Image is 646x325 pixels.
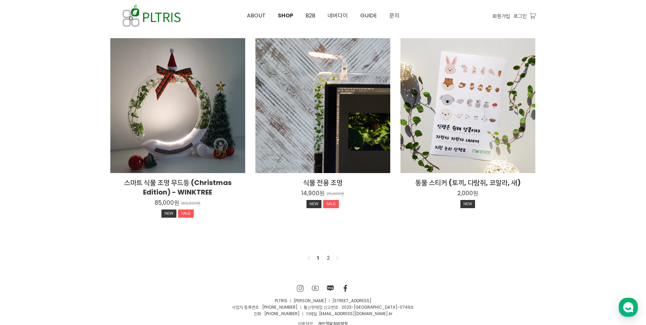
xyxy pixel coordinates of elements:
a: 문의 [383,0,406,31]
p: PLTRIS ㅣ [PERSON_NAME] ㅣ [STREET_ADDRESS] [110,297,536,304]
a: 홈 [2,216,45,233]
p: 25,000원 [327,191,344,197]
div: SALE [323,200,339,208]
a: SHOP [272,0,299,31]
a: 로그인 [514,12,527,20]
a: 대화 [45,216,88,233]
a: GUIDE [354,0,383,31]
a: 스마트 식물 조명 무드등 (Christmas Edition) - WINKTREE 85,000원 160,000원 NEWSALE [110,178,245,219]
p: 85,000원 [155,199,179,206]
a: 설정 [88,216,131,233]
p: 2,000원 [457,189,478,197]
span: 홈 [21,226,26,232]
p: 14,900원 [301,189,325,197]
div: NEW [161,210,176,218]
div: NEW [460,200,475,208]
p: 160,000원 [181,201,201,206]
span: 대화 [62,227,70,232]
a: [EMAIL_ADDRESS][DOMAIN_NAME] [319,311,388,316]
p: 전화 : [PHONE_NUMBER] ㅣ 이메일 : .kr [110,310,536,317]
span: ABOUT [247,12,266,19]
h2: 스마트 식물 조명 무드등 (Christmas Edition) - WINKTREE [110,178,245,197]
a: B2B [299,0,321,31]
a: 2 [324,254,332,262]
a: ABOUT [241,0,272,31]
span: B2B [305,12,315,19]
span: 설정 [105,226,113,232]
a: 동물 스티커 (토끼, 다람쥐, 코알라, 새) 2,000원 NEW [400,178,535,210]
a: 1 [314,254,322,262]
h2: 동물 스티커 (토끼, 다람쥐, 코알라, 새) [400,178,535,187]
span: 문의 [389,12,399,19]
a: 네버다이 [321,0,354,31]
span: SHOP [278,12,293,19]
span: GUIDE [360,12,377,19]
span: 네버다이 [328,12,348,19]
div: SALE [178,210,194,218]
a: 회원가입 [492,12,510,20]
a: 식물 전용 조명 14,900원 25,000원 NEWSALE [255,178,390,210]
p: 사업자 등록번호 : [PHONE_NUMBER] ㅣ 통신판매업 신고번호 : 2023-[GEOGRAPHIC_DATA]-0749호 [110,304,536,310]
div: NEW [306,200,321,208]
h2: 식물 전용 조명 [255,178,390,187]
